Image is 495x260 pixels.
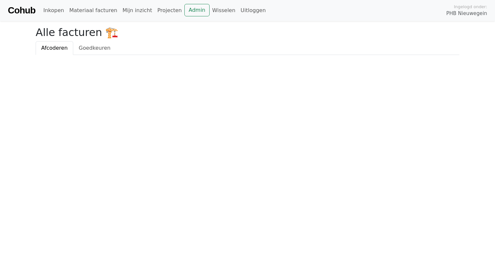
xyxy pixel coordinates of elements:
a: Projecten [155,4,184,17]
a: Mijn inzicht [120,4,155,17]
span: Ingelogd onder: [454,4,487,10]
a: Materiaal facturen [67,4,120,17]
h2: Alle facturen 🏗️ [36,26,459,39]
span: Afcoderen [41,45,68,51]
a: Inkopen [41,4,66,17]
a: Goedkeuren [73,41,116,55]
a: Cohub [8,3,35,18]
a: Afcoderen [36,41,73,55]
a: Wisselen [210,4,238,17]
a: Admin [184,4,210,16]
span: PHB Nieuwegein [446,10,487,17]
span: Goedkeuren [79,45,111,51]
a: Uitloggen [238,4,268,17]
